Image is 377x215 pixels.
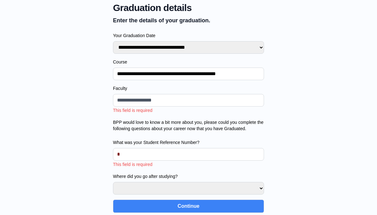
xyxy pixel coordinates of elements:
label: Where did you go after studying? [113,173,264,179]
label: BPP would love to know a bit more about you, please could you complete the following questions ab... [113,119,264,132]
span: Graduation details [113,2,264,14]
button: Continue [113,200,264,213]
label: Faculty [113,85,264,91]
span: This field is required [113,162,152,167]
span: This field is required [113,108,152,113]
label: Course [113,59,264,65]
label: What was your Student Reference Number? [113,139,264,146]
p: Enter the details of your graduation. [113,16,264,25]
label: Your Graduation Date [113,32,264,39]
